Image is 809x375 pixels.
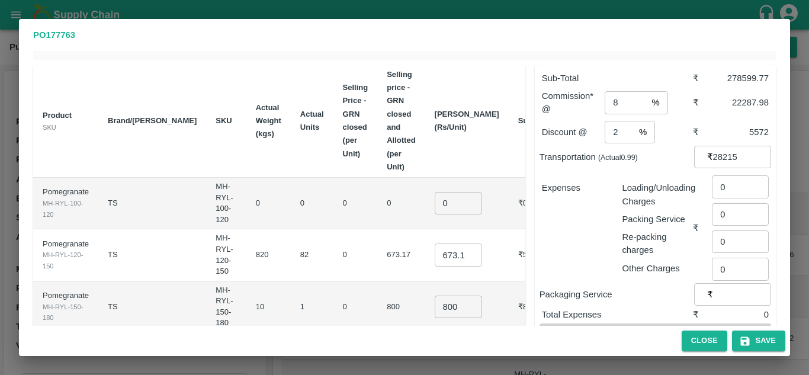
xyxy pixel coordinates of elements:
[598,153,638,162] small: (Actual 0.99 )
[333,229,378,281] td: 0
[206,178,246,229] td: MH-RYL-100-120
[509,281,564,333] td: ₹800
[33,178,98,229] td: Pomegranate
[542,181,613,194] p: Expenses
[707,288,713,301] p: ₹
[693,72,712,85] div: ₹
[712,126,769,139] div: 5572
[377,178,425,229] td: 0
[509,229,564,281] td: ₹55200.02
[43,122,89,133] div: SKU
[651,96,659,109] p: %
[542,89,605,116] p: Commission* @
[622,230,693,257] p: Re-packing charges
[108,116,197,125] b: Brand/[PERSON_NAME]
[712,308,769,321] div: 0
[43,198,89,220] div: MH-RYL-100-120
[693,222,712,235] div: ₹
[707,150,713,164] p: ₹
[542,72,694,85] p: Sub-Total
[732,331,785,351] button: Save
[98,281,206,333] td: TS
[246,178,291,229] td: 0
[98,229,206,281] td: TS
[509,178,564,229] td: ₹0
[246,281,291,333] td: 10
[33,30,75,40] b: PO 177763
[206,229,246,281] td: MH-RYL-120-150
[542,308,694,321] p: Total Expenses
[43,302,89,323] div: MH-RYL-150-180
[333,281,378,333] td: 0
[435,110,499,132] b: [PERSON_NAME] (Rs/Unit)
[377,229,425,281] td: 673.17
[622,181,693,208] p: Loading/Unloading Charges
[33,229,98,281] td: Pomegranate
[333,178,378,229] td: 0
[300,110,324,132] b: Actual Units
[435,296,482,318] input: 0
[43,249,89,271] div: MH-RYL-120-150
[246,229,291,281] td: 820
[540,288,694,301] p: Packaging Service
[540,150,694,164] p: Transportation
[377,281,425,333] td: 800
[542,126,605,139] p: Discount @
[435,243,482,266] input: 0
[98,178,206,229] td: TS
[693,96,712,109] div: ₹
[387,70,415,171] b: Selling price - GRN closed and Allotted (per Unit)
[682,331,727,351] button: Close
[435,192,482,214] input: 0
[712,96,769,109] div: 22287.98
[343,83,368,158] b: Selling Price - GRN closed (per Unit)
[291,229,333,281] td: 82
[291,281,333,333] td: 1
[256,103,281,139] b: Actual Weight (kgs)
[33,281,98,333] td: Pomegranate
[291,178,333,229] td: 0
[518,116,553,125] b: Sub Total
[622,262,693,275] p: Other Charges
[693,126,712,139] div: ₹
[43,111,72,120] b: Product
[712,72,769,85] div: 278599.77
[639,126,647,139] p: %
[216,116,232,125] b: SKU
[693,308,712,321] div: ₹
[206,281,246,333] td: MH-RYL-150-180
[622,213,693,226] p: Packing Service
